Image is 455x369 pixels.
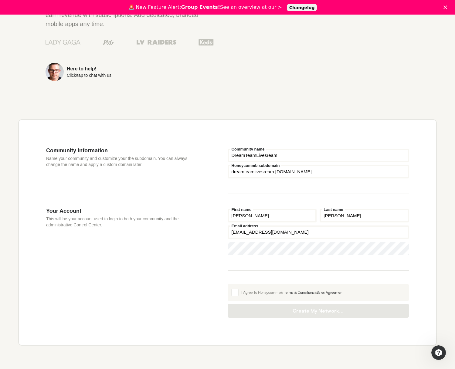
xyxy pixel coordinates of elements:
[67,73,111,77] div: Click/tap to chat with us
[228,165,409,178] input: your-subdomain.honeycommb.com
[228,304,409,318] button: Create My Network...
[431,345,446,360] iframe: Intercom live chat
[46,63,64,81] img: Sean
[322,208,345,212] label: Last name
[137,40,176,45] img: Las Vegas Raiders
[230,147,266,151] label: Community name
[287,4,317,11] a: Changelog
[443,5,450,9] div: Close
[230,224,260,228] label: Email address
[46,208,191,214] h3: Your Account
[241,290,406,295] div: I Agree To Honeycommb's &
[199,38,214,46] img: Keds
[284,290,314,295] a: Terms & Conditions
[228,225,409,239] input: Email address
[181,4,220,10] b: Group Events!
[128,4,282,10] div: 🚨 New Feature Alert: See an overview at our >
[103,40,114,45] img: Procter & Gamble
[230,208,253,212] label: First name
[234,308,403,314] span: Create My Network...
[317,290,343,295] a: Sales Agreement
[228,149,409,162] input: Community name
[228,209,317,222] input: First name
[46,147,191,154] h3: Community Information
[46,216,191,228] p: This will be your account used to login to both your community and the administrative Control Cen...
[46,38,80,47] img: Lady Gaga
[67,66,111,71] div: Here to help!
[46,155,191,168] p: Name your community and customize your the subdomain. You can always change the name and apply a ...
[230,164,281,168] label: Honeycommb subdomain
[46,63,214,81] a: Here to help!Click/tap to chat with us
[320,209,409,222] input: Last name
